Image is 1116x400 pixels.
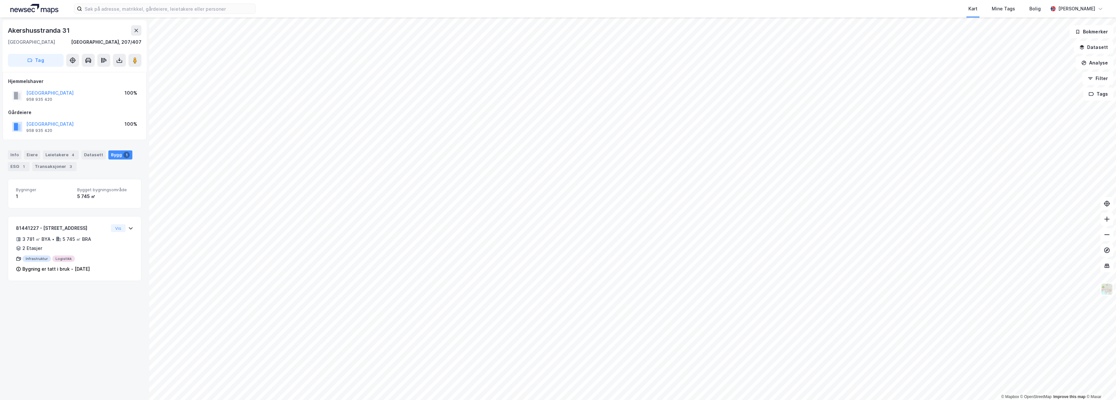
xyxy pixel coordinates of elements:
[24,150,40,159] div: Eiere
[125,120,137,128] div: 100%
[1084,369,1116,400] div: Kontrollprogram for chat
[77,193,133,200] div: 5 745 ㎡
[22,244,42,252] div: 2 Etasjer
[32,162,77,171] div: Transaksjoner
[1029,5,1041,13] div: Bolig
[82,4,255,14] input: Søk på adresse, matrikkel, gårdeiere, leietakere eller personer
[1082,72,1113,85] button: Filter
[26,97,52,102] div: 958 935 420
[8,54,64,67] button: Tag
[8,162,30,171] div: ESG
[968,5,977,13] div: Kart
[1084,369,1116,400] iframe: Chat Widget
[71,38,141,46] div: [GEOGRAPHIC_DATA], 207/407
[26,128,52,133] div: 958 935 420
[22,265,90,273] div: Bygning er tatt i bruk - [DATE]
[992,5,1015,13] div: Mine Tags
[67,163,74,170] div: 3
[108,150,132,159] div: Bygg
[63,235,91,243] div: 5 745 ㎡ BRA
[123,152,130,158] div: 1
[22,235,51,243] div: 3 781 ㎡ BYA
[125,89,137,97] div: 100%
[16,224,108,232] div: 81441227 - [STREET_ADDRESS]
[1074,41,1113,54] button: Datasett
[1053,394,1086,399] a: Improve this map
[1020,394,1052,399] a: OpenStreetMap
[81,150,106,159] div: Datasett
[8,77,141,85] div: Hjemmelshaver
[52,237,55,242] div: •
[43,150,79,159] div: Leietakere
[16,193,72,200] div: 1
[10,4,58,14] img: logo.a4113a55bc3d86da70a041830d287a7e.svg
[20,163,27,170] div: 1
[77,187,133,193] span: Bygget bygningsområde
[1070,25,1113,38] button: Bokmerker
[8,150,21,159] div: Info
[1083,88,1113,100] button: Tags
[1076,56,1113,69] button: Analyse
[70,152,76,158] div: 4
[1058,5,1095,13] div: [PERSON_NAME]
[111,224,126,232] button: Vis
[1001,394,1019,399] a: Mapbox
[16,187,72,193] span: Bygninger
[8,38,55,46] div: [GEOGRAPHIC_DATA]
[1101,283,1113,295] img: Z
[8,25,71,36] div: Akershusstranda 31
[8,109,141,116] div: Gårdeiere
